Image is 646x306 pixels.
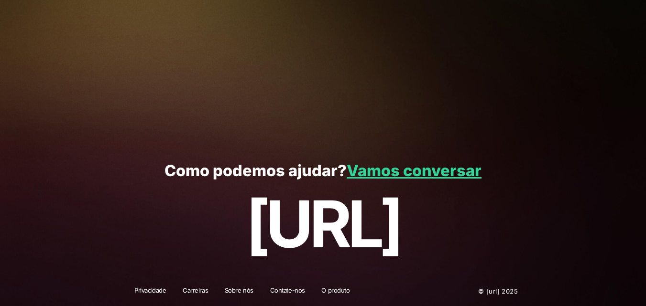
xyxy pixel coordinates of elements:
font: [URL] [246,185,400,263]
font: O produto [321,286,350,294]
font: Privacidade [134,286,166,294]
a: Privacidade [128,285,172,297]
font: © [URL] 2025 [478,287,518,295]
a: Vamos conversar [347,161,482,180]
font: Carreiras [183,286,208,294]
font: Contate-nos [270,286,305,294]
a: Sobre nós [219,285,260,297]
a: Carreiras [176,285,214,297]
a: Contate-nos [264,285,311,297]
a: O produto [315,285,356,297]
font: Sobre nós [225,286,253,294]
font: Como podemos ajudar? [164,161,347,180]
